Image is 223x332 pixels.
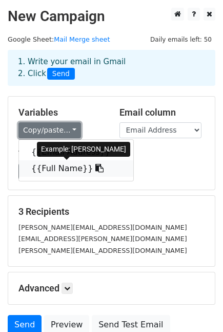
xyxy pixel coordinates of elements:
[10,56,213,80] div: 1. Write your email in Gmail 2. Click
[19,160,133,177] a: {{Full Name}}
[147,34,215,45] span: Daily emails left: 50
[119,107,205,118] h5: Email column
[19,144,133,160] a: {{Email Address}}
[47,68,75,80] span: Send
[18,107,104,118] h5: Variables
[18,206,205,217] h5: 3 Recipients
[54,35,110,43] a: Mail Merge sheet
[18,283,205,294] h5: Advanced
[18,122,81,138] a: Copy/paste...
[8,8,215,25] h2: New Campaign
[147,35,215,43] a: Daily emails left: 50
[18,235,187,243] small: [EMAIL_ADDRESS][PERSON_NAME][DOMAIN_NAME]
[18,247,187,254] small: [PERSON_NAME][EMAIL_ADDRESS][DOMAIN_NAME]
[8,35,110,43] small: Google Sheet:
[18,224,187,231] small: [PERSON_NAME][EMAIL_ADDRESS][DOMAIN_NAME]
[37,142,130,157] div: Example: [PERSON_NAME]
[172,283,223,332] iframe: Chat Widget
